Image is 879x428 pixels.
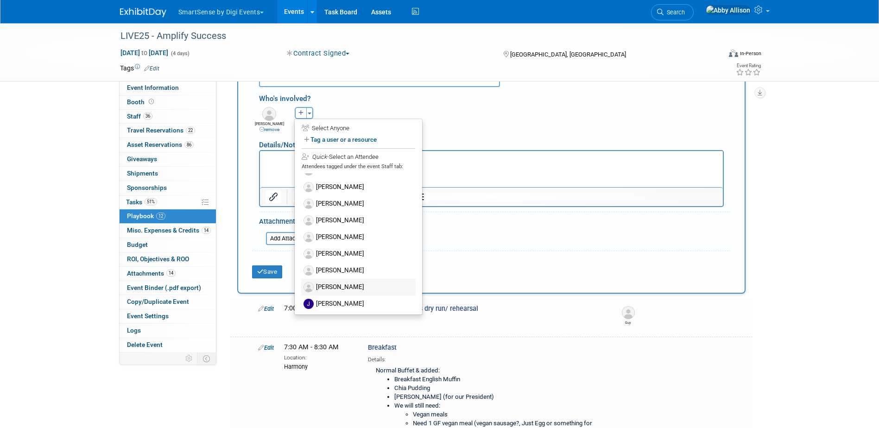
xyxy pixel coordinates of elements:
div: Event Rating [736,63,761,68]
span: Staff [127,113,152,120]
a: Playbook12 [120,209,216,223]
span: 14 [166,270,176,277]
div: Attendees tagged under the event Staff tab: [302,163,415,171]
li: [PERSON_NAME] (for our President) [394,393,601,402]
img: Format-Inperson.png [729,50,738,57]
div: [PERSON_NAME] [254,121,285,133]
div: In-Person [740,50,761,57]
span: [DATE] [DATE] [120,49,169,57]
a: Misc. Expenses & Credits14 [120,224,216,238]
div: -Select an Attendee [302,152,415,162]
a: Asset Reservations86 [120,138,216,152]
a: Budget [120,238,216,252]
span: 7:30 AM - 8:30 AM [284,343,339,351]
img: Abby Allison [706,5,751,15]
img: Associate-Profile-5.png [262,107,276,121]
span: Event Binder (.pdf export) [127,284,201,291]
div: Location: [284,352,354,362]
img: J.jpg [304,299,314,309]
span: ROI, Objectives & ROO [127,255,189,263]
a: Travel Reservations22 [120,124,216,138]
img: ExhibitDay [120,8,166,17]
a: Copy/Duplicate Event [120,295,216,309]
span: Copy/Duplicate Event [127,298,189,305]
a: Attachments14 [120,267,216,281]
div: LIVE25 - Amplify Success [117,28,707,44]
span: Event Information [127,84,179,91]
a: Staff36 [120,110,216,124]
span: Delete Event [127,341,163,348]
span: Event Settings [127,312,169,320]
a: Logs [120,324,216,338]
label: [PERSON_NAME] [301,179,416,195]
td: Tags [120,63,159,73]
div: Who's involved? [259,89,731,105]
div: Details: [368,353,606,364]
span: Attachments [127,270,176,277]
span: Tasks [126,198,157,206]
a: Delete Event [120,338,216,352]
span: to [140,49,149,57]
button: Insert/edit link [266,190,281,203]
img: Associate-Profile-5.png [304,199,314,209]
img: Guy Yehiav [622,306,635,319]
span: Booth [127,98,156,106]
button: Save [252,265,283,278]
a: remove [259,127,279,132]
span: Misc. Expenses & Credits [127,227,211,234]
span: 22 [186,127,195,134]
span: (4 days) [170,50,190,57]
span: Shipments [127,170,158,177]
span: Asset Reservations [127,141,194,148]
img: Associate-Profile-5.png [304,249,314,259]
label: [PERSON_NAME] [301,245,416,262]
a: Event Information [120,81,216,95]
iframe: Rich Text Area [260,151,723,187]
a: ROI, Objectives & ROO [120,252,216,266]
span: 36 [143,113,152,120]
a: Shipments [120,167,216,181]
span: Budget [127,241,148,248]
a: Booth [120,95,216,109]
span: 86 [184,141,194,148]
span: Sponsorships [127,184,167,191]
a: Edit [144,65,159,72]
img: Associate-Profile-5.png [304,182,314,192]
button: Bullet list [412,190,428,203]
span: 14 [202,227,211,234]
img: Associate-Profile-5.png [304,265,314,276]
li: Chia Pudding [394,384,601,393]
span: 51% [145,198,157,205]
a: Edit [258,344,274,351]
i: Quick [312,153,327,160]
img: Associate-Profile-5.png [304,232,314,242]
label: [PERSON_NAME] [301,212,416,229]
span: 12 [156,213,165,220]
span: Booth not reserved yet [147,98,156,105]
span: 7:00 AM - 7:30 AM [284,304,339,312]
div: Event Format [666,48,762,62]
a: Giveaways [120,152,216,166]
span: Playbook [127,212,165,220]
div: Guy Yehiav [622,319,633,325]
span: [GEOGRAPHIC_DATA], [GEOGRAPHIC_DATA] [510,51,626,58]
span: Logs [127,327,141,334]
label: [PERSON_NAME] [301,195,416,212]
a: Edit [258,305,274,312]
span: Travel Reservations [127,126,195,134]
button: Bold [293,190,309,203]
td: Toggle Event Tabs [197,352,216,365]
div: Details/Notes [259,133,724,150]
img: Associate-Profile-5.png [304,282,314,292]
label: Tag a user or a resource [302,133,415,146]
a: Tasks51% [120,195,216,209]
div: Harmony [284,362,354,371]
a: Event Settings [120,309,216,323]
span: Giveaways [127,155,157,163]
span: Breakfast [368,344,397,352]
li: Breakfast English Muffin [394,375,601,384]
label: [PERSON_NAME] [301,296,416,312]
button: Contract Signed [284,49,353,58]
div: Attachments [259,217,317,229]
